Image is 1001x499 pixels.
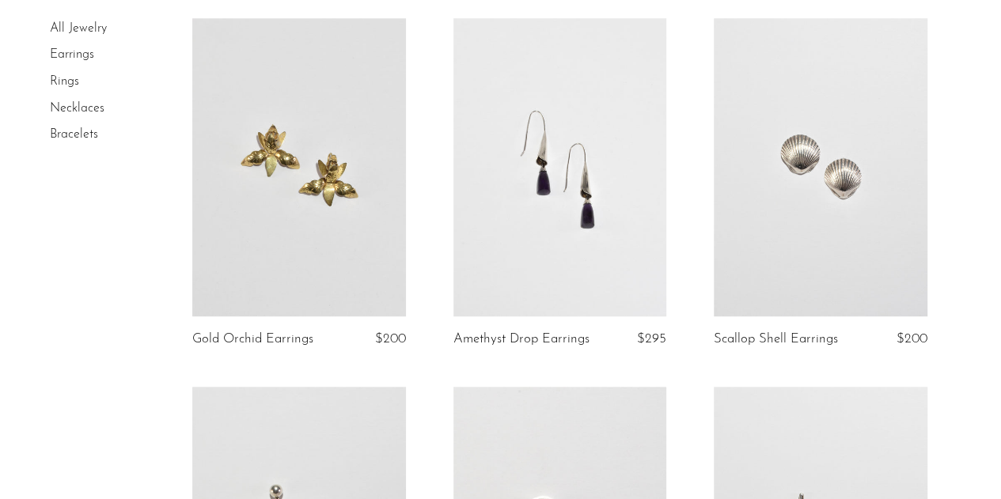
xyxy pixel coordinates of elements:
[50,22,107,35] a: All Jewelry
[50,75,79,88] a: Rings
[50,49,94,62] a: Earrings
[453,332,590,346] a: Amethyst Drop Earrings
[714,332,838,346] a: Scallop Shell Earrings
[375,332,406,346] span: $200
[897,332,927,346] span: $200
[50,128,98,141] a: Bracelets
[50,102,104,115] a: Necklaces
[637,332,666,346] span: $295
[192,332,313,346] a: Gold Orchid Earrings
